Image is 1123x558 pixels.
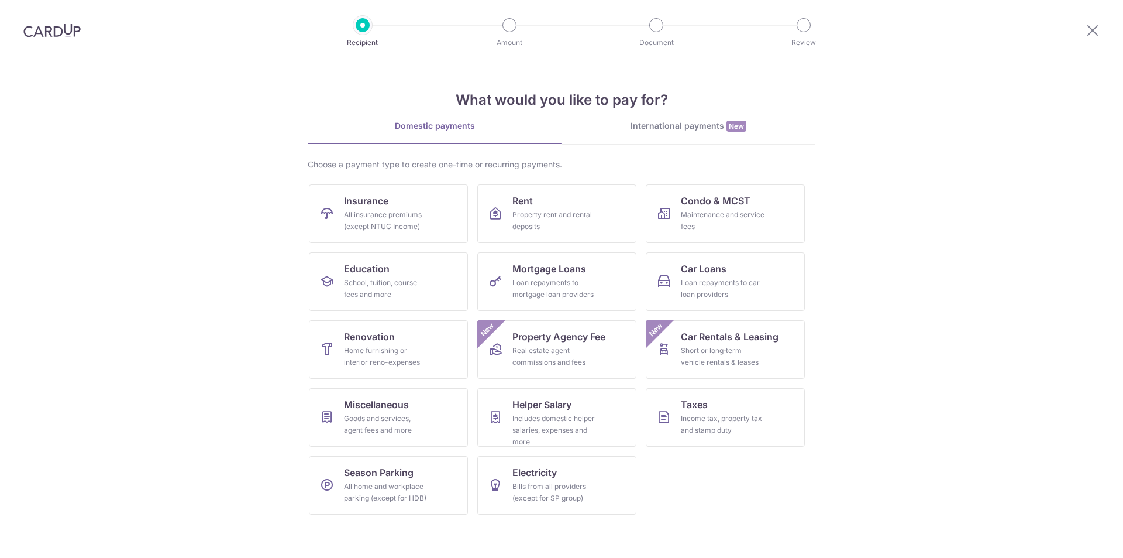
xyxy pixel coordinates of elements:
[760,37,847,49] p: Review
[512,330,605,344] span: Property Agency Fee
[478,320,497,340] span: New
[613,37,700,49] p: Document
[512,345,597,368] div: Real estate agent commissions and fees
[308,90,815,111] h4: What would you like to pay for?
[681,277,765,300] div: Loan repayments to car loan providers
[512,262,586,276] span: Mortgage Loans
[681,413,765,436] div: Income tax, property tax and stamp duty
[1048,523,1111,552] iframe: Opens a widget where you can find more information
[512,465,557,480] span: Electricity
[512,194,533,208] span: Rent
[512,209,597,232] div: Property rent and rental deposits
[646,320,666,340] span: New
[512,481,597,504] div: Bills from all providers (except for SP group)
[309,456,468,515] a: Season ParkingAll home and workplace parking (except for HDB)
[512,277,597,300] div: Loan repayments to mortgage loan providers
[344,262,390,276] span: Education
[477,388,636,447] a: Helper SalaryIncludes domestic helper salaries, expenses and more
[477,320,636,379] a: Property Agency FeeReal estate agent commissions and feesNew
[646,320,805,379] a: Car Rentals & LeasingShort or long‑term vehicle rentals & leasesNew
[681,345,765,368] div: Short or long‑term vehicle rentals & leases
[681,330,778,344] span: Car Rentals & Leasing
[309,252,468,311] a: EducationSchool, tuition, course fees and more
[477,184,636,243] a: RentProperty rent and rental deposits
[308,159,815,170] div: Choose a payment type to create one-time or recurring payments.
[309,388,468,447] a: MiscellaneousGoods and services, agent fees and more
[681,194,750,208] span: Condo & MCST
[726,121,746,132] span: New
[344,413,428,436] div: Goods and services, agent fees and more
[512,413,597,448] div: Includes domestic helper salaries, expenses and more
[344,345,428,368] div: Home furnishing or interior reno-expenses
[344,277,428,300] div: School, tuition, course fees and more
[344,481,428,504] div: All home and workplace parking (except for HDB)
[561,120,815,132] div: International payments
[344,209,428,232] div: All insurance premiums (except NTUC Income)
[477,456,636,515] a: ElectricityBills from all providers (except for SP group)
[646,184,805,243] a: Condo & MCSTMaintenance and service fees
[646,252,805,311] a: Car LoansLoan repayments to car loan providers
[681,262,726,276] span: Car Loans
[512,398,571,412] span: Helper Salary
[477,252,636,311] a: Mortgage LoansLoan repayments to mortgage loan providers
[319,37,406,49] p: Recipient
[308,120,561,132] div: Domestic payments
[309,184,468,243] a: InsuranceAll insurance premiums (except NTUC Income)
[344,398,409,412] span: Miscellaneous
[309,320,468,379] a: RenovationHome furnishing or interior reno-expenses
[466,37,553,49] p: Amount
[344,194,388,208] span: Insurance
[681,398,708,412] span: Taxes
[344,465,414,480] span: Season Parking
[23,23,81,37] img: CardUp
[681,209,765,232] div: Maintenance and service fees
[344,330,395,344] span: Renovation
[646,388,805,447] a: TaxesIncome tax, property tax and stamp duty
